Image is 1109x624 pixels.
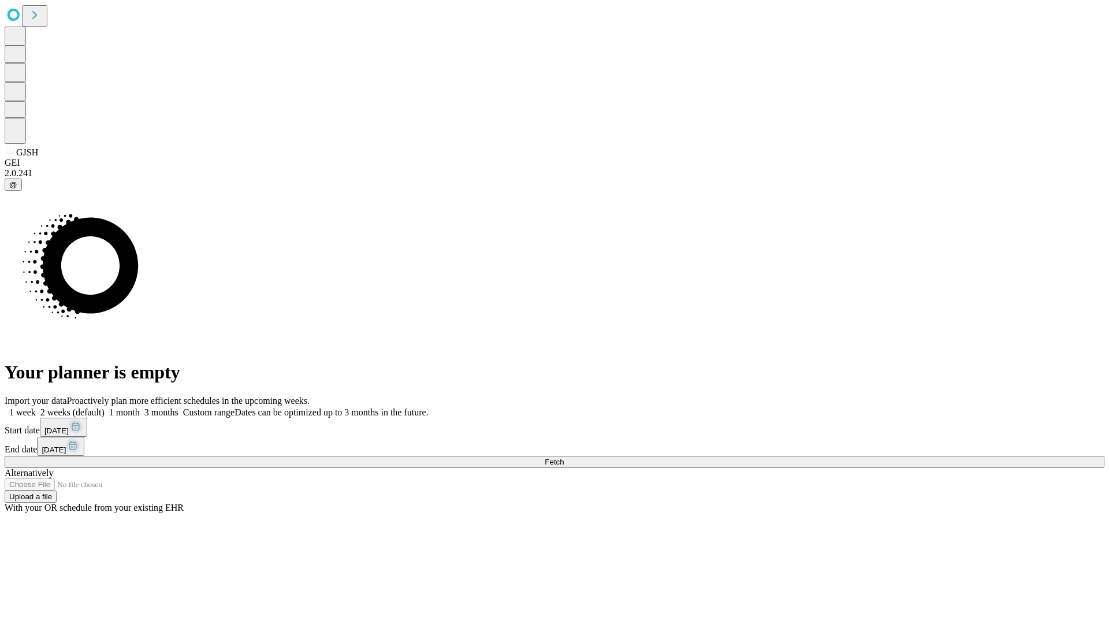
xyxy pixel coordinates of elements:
span: Import your data [5,396,67,406]
button: Fetch [5,456,1104,468]
span: Alternatively [5,468,53,478]
span: 2 weeks (default) [40,407,105,417]
button: [DATE] [40,418,87,437]
div: Start date [5,418,1104,437]
span: With your OR schedule from your existing EHR [5,503,184,512]
span: 1 week [9,407,36,417]
span: [DATE] [44,426,69,435]
span: GJSH [16,147,38,157]
span: [DATE] [42,445,66,454]
button: Upload a file [5,491,57,503]
span: Proactively plan more efficient schedules in the upcoming weeks. [67,396,310,406]
span: Dates can be optimized up to 3 months in the future. [235,407,428,417]
div: 2.0.241 [5,168,1104,179]
span: Fetch [545,458,564,466]
span: @ [9,180,17,189]
button: [DATE] [37,437,84,456]
span: 1 month [109,407,140,417]
h1: Your planner is empty [5,362,1104,383]
span: 3 months [144,407,178,417]
button: @ [5,179,22,191]
div: End date [5,437,1104,456]
span: Custom range [183,407,235,417]
div: GEI [5,158,1104,168]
